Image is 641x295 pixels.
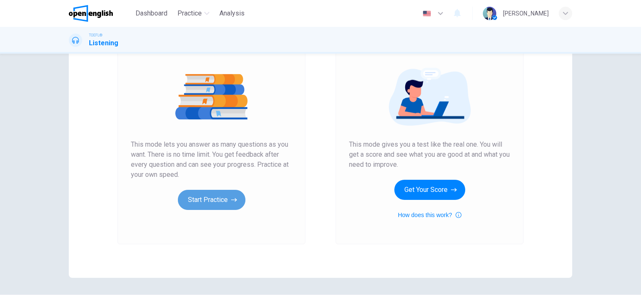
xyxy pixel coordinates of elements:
[89,32,102,38] span: TOEFL®
[69,5,132,22] a: OpenEnglish logo
[422,10,432,17] img: en
[394,180,465,200] button: Get Your Score
[398,210,461,220] button: How does this work?
[174,6,213,21] button: Practice
[89,38,118,48] h1: Listening
[219,8,245,18] span: Analysis
[69,5,113,22] img: OpenEnglish logo
[483,7,496,20] img: Profile picture
[132,6,171,21] button: Dashboard
[177,8,202,18] span: Practice
[216,6,248,21] button: Analysis
[178,190,245,210] button: Start Practice
[349,140,510,170] span: This mode gives you a test like the real one. You will get a score and see what you are good at a...
[135,8,167,18] span: Dashboard
[131,140,292,180] span: This mode lets you answer as many questions as you want. There is no time limit. You get feedback...
[503,8,549,18] div: [PERSON_NAME]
